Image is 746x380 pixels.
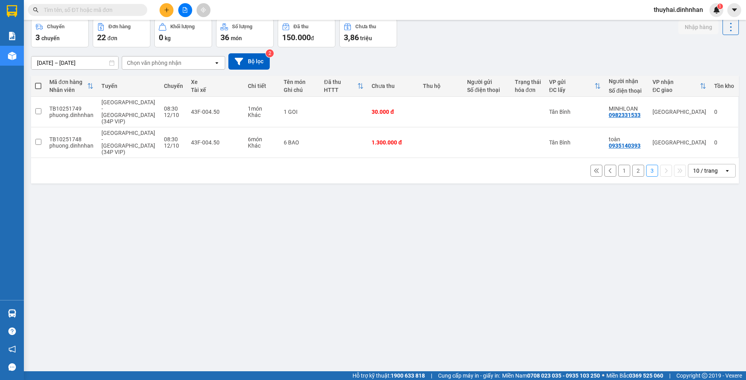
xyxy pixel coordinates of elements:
div: VP gửi [549,79,594,85]
span: file-add [182,7,188,13]
div: Khối lượng [170,24,195,29]
svg: open [214,60,220,66]
span: notification [8,345,16,353]
div: Mã đơn hàng [49,79,87,85]
div: 0 [714,109,734,115]
div: Chưa thu [355,24,376,29]
div: Tên món [284,79,316,85]
div: Khác [248,112,275,118]
div: Trạng thái [515,79,541,85]
div: Chọn văn phòng nhận [127,59,181,67]
div: phuong.dinhnhan [49,142,93,149]
div: 6 món [248,136,275,142]
button: 1 [618,165,630,177]
span: plus [164,7,169,13]
span: đ [311,35,314,41]
button: Chuyến3chuyến [31,19,89,47]
div: 30.000 đ [372,109,415,115]
div: 10 / trang [693,167,718,175]
span: Hỗ trợ kỹ thuật: [353,371,425,380]
div: Khác [248,142,275,149]
div: Đã thu [294,24,308,29]
strong: 1900 633 818 [391,372,425,379]
span: copyright [702,373,707,378]
button: Đã thu150.000đ [278,19,335,47]
div: Đã thu [324,79,357,85]
div: Tài xế [191,87,240,93]
span: [GEOGRAPHIC_DATA] - [GEOGRAPHIC_DATA] (34P VIP) [101,130,155,155]
div: VP nhận [653,79,700,85]
div: 0935140393 [609,142,641,149]
span: question-circle [8,327,16,335]
div: Chuyến [164,83,183,89]
span: món [231,35,242,41]
img: icon-new-feature [713,6,720,14]
div: 12/10 [164,112,183,118]
span: [GEOGRAPHIC_DATA] - [GEOGRAPHIC_DATA] (34P VIP) [101,99,155,125]
button: caret-down [727,3,741,17]
div: 1 món [248,105,275,112]
span: aim [201,7,206,13]
th: Toggle SortBy [649,76,710,97]
button: Chưa thu3,86 triệu [339,19,397,47]
div: Ghi chú [284,87,316,93]
div: Xe [191,79,240,85]
strong: 0369 525 060 [629,372,663,379]
input: Tìm tên, số ĐT hoặc mã đơn [44,6,138,14]
div: Người gửi [467,79,507,85]
button: plus [160,3,173,17]
div: Tân Bình [549,139,601,146]
span: ⚪️ [602,374,604,377]
img: warehouse-icon [8,309,16,318]
div: Thu hộ [423,83,459,89]
span: Miền Nam [502,371,600,380]
button: 2 [632,165,644,177]
span: 36 [220,33,229,42]
div: Nhân viên [49,87,87,93]
span: 3 [35,33,40,42]
button: Số lượng36món [216,19,274,47]
span: 3,86 [344,33,359,42]
div: MINHLOAN [609,105,645,112]
input: Select a date range. [31,57,118,69]
div: 12/10 [164,142,183,149]
span: 0 [159,33,163,42]
sup: 2 [266,49,274,57]
button: Khối lượng0kg [154,19,212,47]
button: 3 [646,165,658,177]
div: Số lượng [232,24,252,29]
span: caret-down [731,6,738,14]
th: Toggle SortBy [320,76,368,97]
button: Bộ lọc [228,53,270,70]
div: 08:30 [164,136,183,142]
div: ĐC lấy [549,87,594,93]
button: Nhập hàng [678,20,719,34]
button: aim [197,3,210,17]
div: 43F-004.50 [191,139,240,146]
span: Cung cấp máy in - giấy in: [438,371,500,380]
span: 150.000 [282,33,311,42]
div: Tồn kho [714,83,734,89]
div: 43F-004.50 [191,109,240,115]
div: [GEOGRAPHIC_DATA] [653,139,706,146]
div: Người nhận [609,78,645,84]
div: 08:30 [164,105,183,112]
div: toàn [609,136,645,142]
div: 0 [714,139,734,146]
div: Đơn hàng [109,24,131,29]
div: 0982331533 [609,112,641,118]
div: 1 GOI [284,109,316,115]
sup: 1 [717,4,723,9]
button: Đơn hàng22đơn [93,19,150,47]
svg: open [724,168,730,174]
span: 1 [719,4,721,9]
span: chuyến [41,35,60,41]
img: logo-vxr [7,5,17,17]
div: hóa đơn [515,87,541,93]
th: Toggle SortBy [45,76,97,97]
span: đơn [107,35,117,41]
img: solution-icon [8,32,16,40]
span: triệu [360,35,372,41]
span: thuyhai.dinhnhan [647,5,709,15]
div: Tân Bình [549,109,601,115]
